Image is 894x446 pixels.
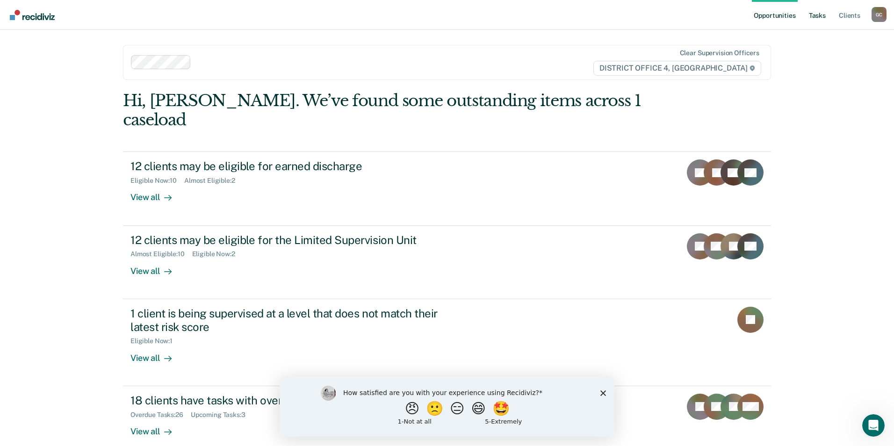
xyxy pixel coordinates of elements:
[130,418,183,437] div: View all
[280,376,614,437] iframe: Survey by Kim from Recidiviz
[130,337,180,345] div: Eligible Now : 1
[862,414,885,437] iframe: Intercom live chat
[593,61,761,76] span: DISTRICT OFFICE 4, [GEOGRAPHIC_DATA]
[872,7,887,22] button: Profile dropdown button
[130,411,191,419] div: Overdue Tasks : 26
[130,250,192,258] div: Almost Eligible : 10
[191,411,253,419] div: Upcoming Tasks : 3
[123,91,642,129] div: Hi, [PERSON_NAME]. We’ve found some outstanding items across 1 caseload
[130,185,183,203] div: View all
[123,151,771,225] a: 12 clients may be eligible for earned dischargeEligible Now:10Almost Eligible:2View all
[123,226,771,299] a: 12 clients may be eligible for the Limited Supervision UnitAlmost Eligible:10Eligible Now:2View all
[123,299,771,386] a: 1 client is being supervised at a level that does not match their latest risk scoreEligible Now:1...
[130,177,184,185] div: Eligible Now : 10
[130,159,459,173] div: 12 clients may be eligible for earned discharge
[680,49,759,57] div: Clear supervision officers
[130,394,459,407] div: 18 clients have tasks with overdue or upcoming due dates
[192,250,243,258] div: Eligible Now : 2
[872,7,887,22] div: G C
[130,307,459,334] div: 1 client is being supervised at a level that does not match their latest risk score
[184,177,243,185] div: Almost Eligible : 2
[130,345,183,363] div: View all
[130,233,459,247] div: 12 clients may be eligible for the Limited Supervision Unit
[10,10,55,20] img: Recidiviz
[130,258,183,276] div: View all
